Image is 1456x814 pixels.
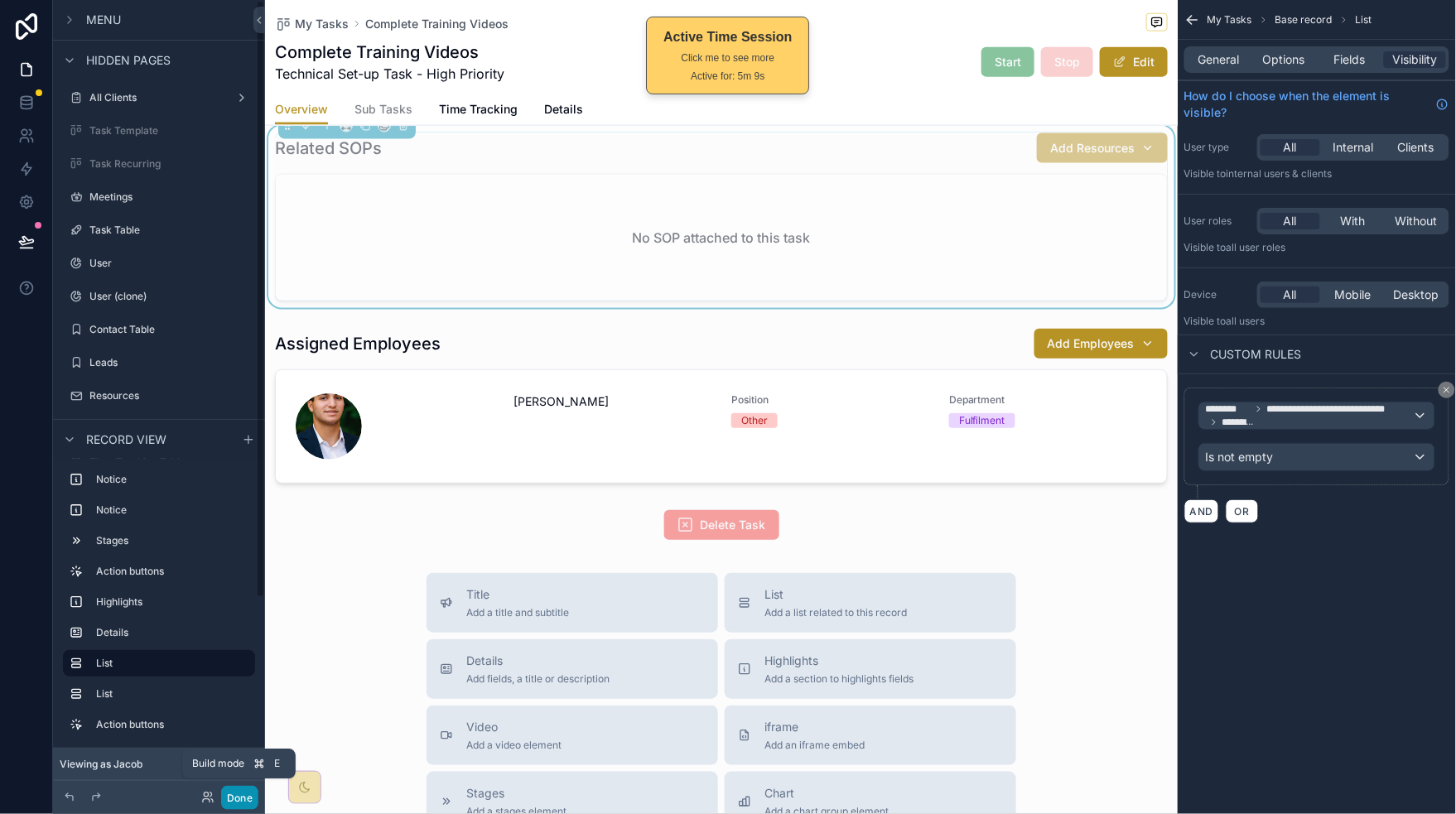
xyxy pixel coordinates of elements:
[439,101,518,118] span: Time Tracking
[89,389,252,402] label: Resources
[764,606,907,619] span: Add a list related to this record
[1334,51,1366,68] span: Fields
[1398,139,1434,156] span: Clients
[1335,287,1372,303] span: Mobile
[1184,315,1449,328] p: Visible to
[1198,443,1435,471] button: Is not empty
[663,27,792,47] div: Active Time Session
[466,785,566,802] span: Stages
[1232,505,1253,518] span: OR
[89,356,252,369] label: Leads
[275,137,382,160] h1: Related SOPs
[1050,140,1135,157] span: Add Resources
[221,786,258,810] button: Done
[86,431,166,448] span: Record view
[63,217,255,243] a: Task Table
[192,758,244,771] span: Build mode
[1396,213,1438,229] span: Without
[1184,88,1449,121] a: How do I choose when the element is visible?
[725,573,1016,633] button: ListAdd a list related to this record
[1341,213,1366,229] span: With
[427,639,718,699] button: DetailsAdd fields, a title or description
[764,653,914,669] span: Highlights
[63,283,255,310] a: User (clone)
[63,383,255,409] a: Resources
[89,323,252,336] label: Contact Table
[1284,213,1297,229] span: All
[63,349,255,376] a: Leads
[89,257,252,270] label: User
[1356,13,1372,26] span: List
[427,706,718,765] button: VideoAdd a video element
[96,687,248,701] label: List
[275,94,328,126] a: Overview
[764,785,889,802] span: Chart
[89,91,229,104] label: All Clients
[544,101,583,118] span: Details
[89,290,252,303] label: User (clone)
[275,64,504,84] span: Technical Set-up Task - High Priority
[96,657,242,670] label: List
[1227,241,1286,253] span: All user roles
[96,718,248,731] label: Action buttons
[725,706,1016,765] button: iframeAdd an iframe embed
[86,12,121,28] span: Menu
[466,653,610,669] span: Details
[466,719,562,735] span: Video
[1393,51,1438,68] span: Visibility
[1184,214,1251,228] label: User roles
[1198,51,1240,68] span: General
[466,586,569,603] span: Title
[439,94,518,128] a: Time Tracking
[354,101,412,118] span: Sub Tasks
[63,184,255,210] a: Meetings
[63,416,255,442] a: Task Table
[53,459,265,754] div: scrollable content
[96,534,248,547] label: Stages
[63,84,255,111] a: All Clients
[764,672,914,686] span: Add a section to highlights fields
[63,151,255,177] a: Task Recurring
[295,16,349,32] span: My Tasks
[1184,288,1251,301] label: Device
[1226,499,1259,523] button: OR
[89,224,252,237] label: Task Table
[89,190,252,204] label: Meetings
[63,250,255,277] a: User
[725,639,1016,699] button: HighlightsAdd a section to highlights fields
[86,52,171,69] span: Hidden pages
[663,51,792,65] div: Click me to see more
[1100,47,1168,77] button: Edit
[354,94,412,128] a: Sub Tasks
[96,595,248,609] label: Highlights
[1394,287,1439,303] span: Desktop
[1184,167,1449,181] p: Visible to
[427,573,718,633] button: TitleAdd a title and subtitle
[271,758,284,771] span: E
[764,739,865,752] span: Add an iframe embed
[63,118,255,144] a: Task Template
[89,157,252,171] label: Task Recurring
[1037,133,1168,163] button: Add Resources
[1184,88,1429,121] span: How do I choose when the element is visible?
[60,758,142,771] span: Viewing as Jacob
[1227,167,1333,180] span: Internal users & clients
[96,473,248,486] label: Notice
[63,316,255,343] a: Contact Table
[1184,141,1251,154] label: User type
[365,16,509,32] a: Complete Training Videos
[96,626,248,639] label: Details
[96,503,248,517] label: Notice
[1184,499,1219,523] button: AND
[764,719,865,735] span: iframe
[1184,241,1449,254] p: Visible to
[663,69,792,84] div: Active for: 5m 9s
[1208,13,1252,26] span: My Tasks
[1263,51,1305,68] span: Options
[96,565,248,578] label: Action buttons
[1275,13,1333,26] span: Base record
[633,228,811,248] h2: No SOP attached to this task
[275,101,328,118] span: Overview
